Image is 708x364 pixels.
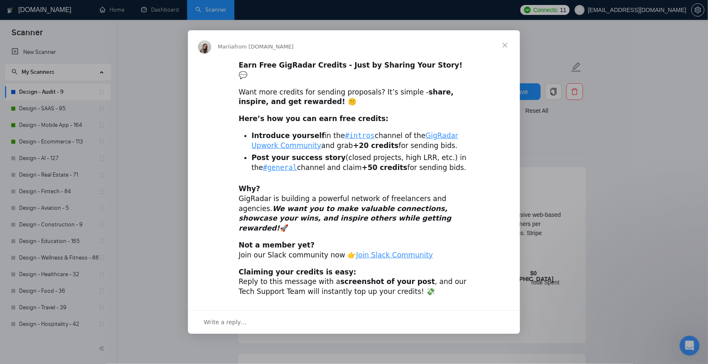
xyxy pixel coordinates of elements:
b: Not a member yet? [239,241,315,249]
a: #intros [345,131,375,140]
span: Mariia [218,44,234,50]
div: Reply to this message with a , and our Tech Support Team will instantly top up your credits! 💸 [239,267,469,297]
div: GigRadar is building a powerful network of freelancers and agencies. 🚀 [239,184,469,233]
li: (closed projects, high LRR, etc.) in the channel and claim for sending bids. [251,153,469,173]
b: +20 credits [353,141,399,150]
div: 💬 [239,61,469,80]
b: Here’s how you can earn free credits: [239,114,388,123]
b: Why? [239,184,260,193]
b: Earn Free GigRadar Credits - Just by Sharing Your Story! [239,61,462,69]
span: from [DOMAIN_NAME] [234,44,294,50]
b: Introduce yourself [251,131,325,140]
a: GigRadar Upwork Community [251,131,458,150]
div: Want more credits for sending proposals? It’s simple - [239,87,469,107]
b: +50 credits [362,163,408,172]
b: Claiming your credits is easy: [239,268,356,276]
div: Open conversation and reply [188,310,520,334]
div: Join our Slack community now 👉 [239,240,469,260]
span: Write a reply… [204,317,247,328]
b: screenshot of your post [340,277,435,286]
li: in the channel of the and grab for sending bids. [251,131,469,151]
i: We want you to make valuable connections, showcase your wins, and inspire others while getting re... [239,204,451,233]
a: Join Slack Community [356,251,433,259]
b: Post your success story [251,153,346,162]
a: #general [263,163,297,172]
span: Close [490,30,520,60]
img: Profile image for Mariia [198,40,211,53]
